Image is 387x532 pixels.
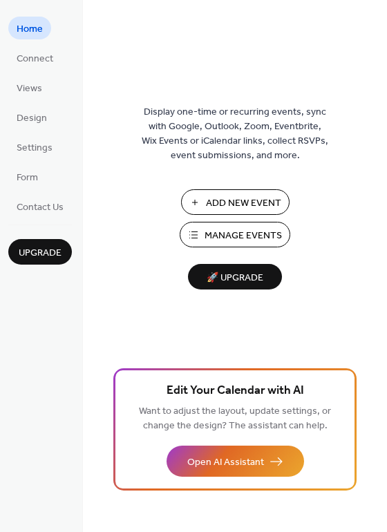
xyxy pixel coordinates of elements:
[8,165,46,188] a: Form
[196,269,274,287] span: 🚀 Upgrade
[8,135,61,158] a: Settings
[8,195,72,218] a: Contact Us
[17,52,53,66] span: Connect
[187,455,264,470] span: Open AI Assistant
[8,239,72,265] button: Upgrade
[181,189,290,215] button: Add New Event
[17,171,38,185] span: Form
[8,17,51,39] a: Home
[167,446,304,477] button: Open AI Assistant
[17,141,53,155] span: Settings
[205,229,282,243] span: Manage Events
[139,402,331,435] span: Want to adjust the layout, update settings, or change the design? The assistant can help.
[188,264,282,289] button: 🚀 Upgrade
[180,222,290,247] button: Manage Events
[142,105,328,163] span: Display one-time or recurring events, sync with Google, Outlook, Zoom, Eventbrite, Wix Events or ...
[19,246,62,260] span: Upgrade
[167,381,304,401] span: Edit Your Calendar with AI
[8,106,55,129] a: Design
[17,22,43,37] span: Home
[8,46,62,69] a: Connect
[17,82,42,96] span: Views
[206,196,281,211] span: Add New Event
[17,200,64,215] span: Contact Us
[8,76,50,99] a: Views
[17,111,47,126] span: Design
